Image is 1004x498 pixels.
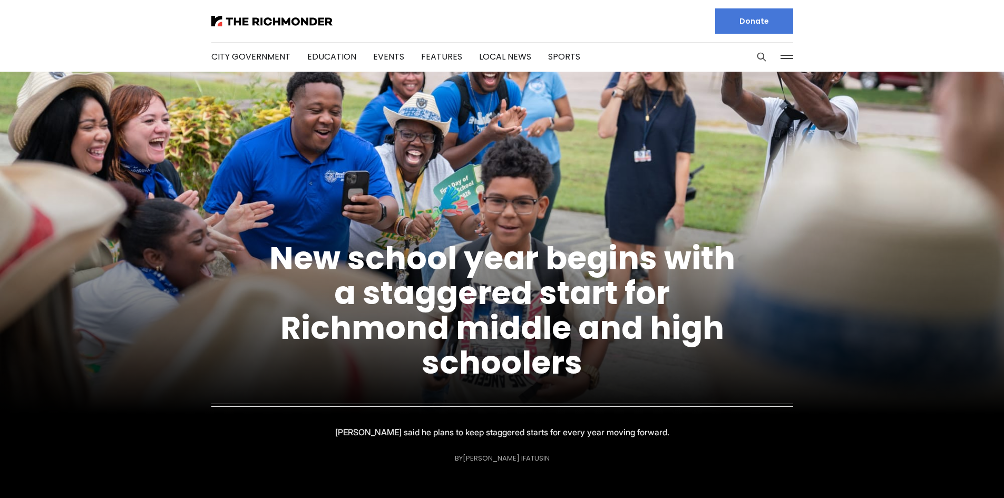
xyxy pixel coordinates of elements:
[373,51,404,63] a: Events
[269,236,735,385] a: New school year begins with a staggered start for Richmond middle and high schoolers
[211,51,290,63] a: City Government
[479,51,531,63] a: Local News
[307,51,356,63] a: Education
[715,8,793,34] a: Donate
[548,51,580,63] a: Sports
[463,453,550,463] a: [PERSON_NAME] Ifatusin
[754,49,769,65] button: Search this site
[421,51,462,63] a: Features
[455,454,550,462] div: By
[335,425,669,440] p: [PERSON_NAME] said he plans to keep staggered starts for every year moving forward.
[211,16,333,26] img: The Richmonder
